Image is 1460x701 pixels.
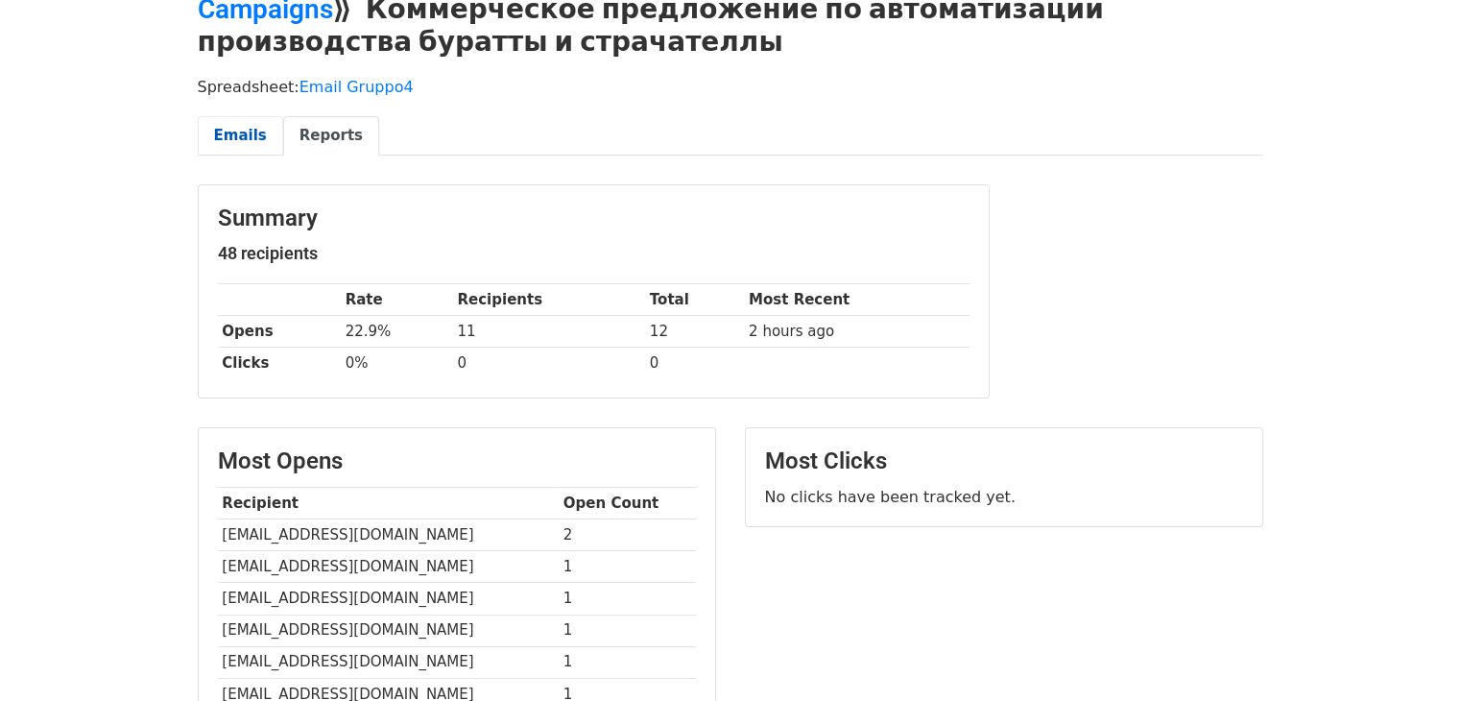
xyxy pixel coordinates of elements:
[218,615,559,646] td: [EMAIL_ADDRESS][DOMAIN_NAME]
[1364,609,1460,701] div: Widget chat
[218,520,559,551] td: [EMAIL_ADDRESS][DOMAIN_NAME]
[744,316,969,348] td: 2 hours ago
[453,284,645,316] th: Recipients
[765,447,1243,475] h3: Most Clicks
[218,205,969,232] h3: Summary
[218,316,341,348] th: Opens
[559,646,696,678] td: 1
[559,551,696,583] td: 1
[645,316,744,348] td: 12
[299,78,414,96] a: Email Gruppo4
[198,77,1263,97] p: Spreadsheet:
[744,284,969,316] th: Most Recent
[559,615,696,646] td: 1
[645,284,744,316] th: Total
[559,520,696,551] td: 2
[218,348,341,379] th: Clicks
[453,348,645,379] td: 0
[341,348,453,379] td: 0%
[645,348,744,379] td: 0
[559,583,696,615] td: 1
[218,583,559,615] td: [EMAIL_ADDRESS][DOMAIN_NAME]
[341,284,453,316] th: Rate
[218,447,696,475] h3: Most Opens
[1364,609,1460,701] iframe: Chat Widget
[218,646,559,678] td: [EMAIL_ADDRESS][DOMAIN_NAME]
[453,316,645,348] td: 11
[198,116,283,156] a: Emails
[283,116,379,156] a: Reports
[559,488,696,520] th: Open Count
[218,488,559,520] th: Recipient
[765,487,1243,507] p: No clicks have been tracked yet.
[218,243,969,264] h5: 48 recipients
[218,551,559,583] td: [EMAIL_ADDRESS][DOMAIN_NAME]
[341,316,453,348] td: 22.9%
